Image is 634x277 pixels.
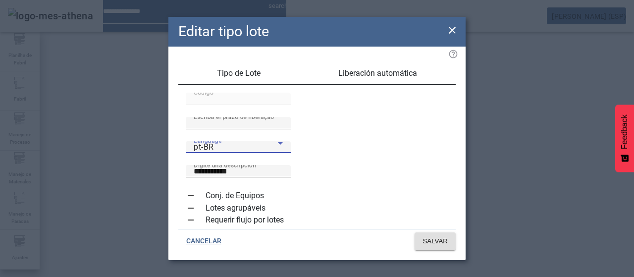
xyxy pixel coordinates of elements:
[194,142,214,152] span: pt-BR
[204,190,264,202] label: Conj. de Equipos
[178,21,269,42] h2: Editar tipo lote
[615,105,634,172] button: Feedback - Mostrar pesquisa
[423,236,448,246] span: SALVAR
[204,214,284,226] label: Requerir flujo por lotes
[194,161,256,168] mat-label: Digite una descripción
[186,236,221,246] span: CANCELAR
[204,202,265,214] label: Lotes agrupáveis
[194,89,213,96] mat-label: Código
[620,114,629,149] span: Feedback
[178,232,229,250] button: CANCELAR
[415,232,456,250] button: SALVAR
[194,113,274,120] mat-label: Escriba el prazo de liberação
[217,69,261,77] span: Tipo de Lote
[338,69,417,77] span: Liberación automática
